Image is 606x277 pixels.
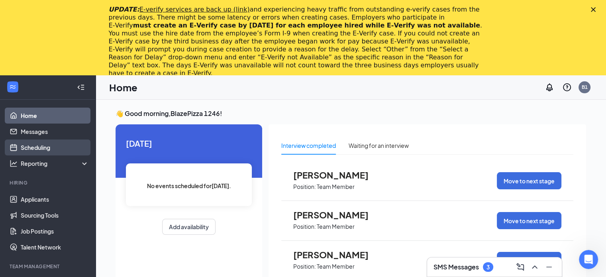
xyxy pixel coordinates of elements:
svg: Collapse [77,83,85,91]
button: ChevronUp [528,261,541,273]
span: [PERSON_NAME] [293,210,381,220]
span: No events scheduled for [DATE] . [147,181,231,190]
div: Reporting [21,159,89,167]
h3: 👋 Good morning, BlazePizza 1246 ! [116,109,586,118]
button: Move to next stage [497,252,561,269]
div: Interview completed [281,141,336,150]
a: Job Postings [21,223,89,239]
button: Move to next stage [497,212,561,229]
div: Close [591,7,599,12]
i: UPDATE: [109,6,250,13]
p: Team Member [317,263,355,270]
p: Position: [293,183,316,191]
a: Messages [21,124,89,139]
p: Position: [293,223,316,230]
svg: Notifications [545,83,554,92]
div: and experiencing heavy traffic from outstanding e-verify cases from the previous days. There migh... [109,6,485,77]
svg: Analysis [10,159,18,167]
iframe: Intercom live chat [579,250,598,269]
h3: SMS Messages [433,263,479,271]
p: Team Member [317,223,355,230]
svg: ChevronUp [530,262,539,272]
p: Position: [293,263,316,270]
svg: QuestionInfo [562,83,572,92]
button: Move to next stage [497,172,561,189]
h1: Home [109,81,137,94]
div: Hiring [10,179,87,186]
span: [PERSON_NAME] [293,170,381,180]
div: Waiting for an interview [349,141,409,150]
svg: Minimize [544,262,554,272]
a: Applicants [21,191,89,207]
svg: ComposeMessage [516,262,525,272]
button: Add availability [162,219,216,235]
a: Scheduling [21,139,89,155]
b: must create an E‑Verify case by [DATE] for each employee hired while E‑Verify was not available [133,22,480,29]
span: [DATE] [126,137,252,149]
a: E-verify services are back up (link) [139,6,250,13]
p: Team Member [317,183,355,191]
a: Sourcing Tools [21,207,89,223]
button: ComposeMessage [514,261,527,273]
a: Talent Network [21,239,89,255]
svg: WorkstreamLogo [9,83,17,91]
a: Home [21,108,89,124]
span: [PERSON_NAME] [293,249,381,260]
div: Team Management [10,263,87,270]
button: Minimize [543,261,555,273]
div: B1 [582,84,588,90]
div: 3 [486,264,490,271]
